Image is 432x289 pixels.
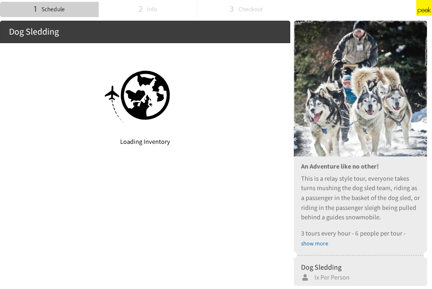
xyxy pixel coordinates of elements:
[38,3,65,16] div: Schedule
[301,229,420,239] p: 3 tours every hour - 6 people per tour -
[100,137,190,147] div: Loading Inventory
[235,3,263,16] div: Checkout
[309,273,350,283] span: 1x Per Person
[301,240,328,248] a: show more
[9,25,281,39] div: Dog Sledding
[229,3,234,16] div: 3
[34,3,37,16] div: 1
[197,2,295,17] li: 3 Checkout
[294,21,427,156] img: u6HwaPqQnGkBDsgxDvot
[333,5,409,14] div: Powered by [DOMAIN_NAME]
[301,174,420,222] p: This is a relay style tour, everyone takes turns mushing the dog sled team, riding as a passenger...
[301,163,420,170] h3: An Adventure like no other!
[301,262,420,273] div: Dog Sledding
[144,3,157,16] div: Info
[99,2,197,17] li: 2 Info
[139,3,143,16] div: 2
